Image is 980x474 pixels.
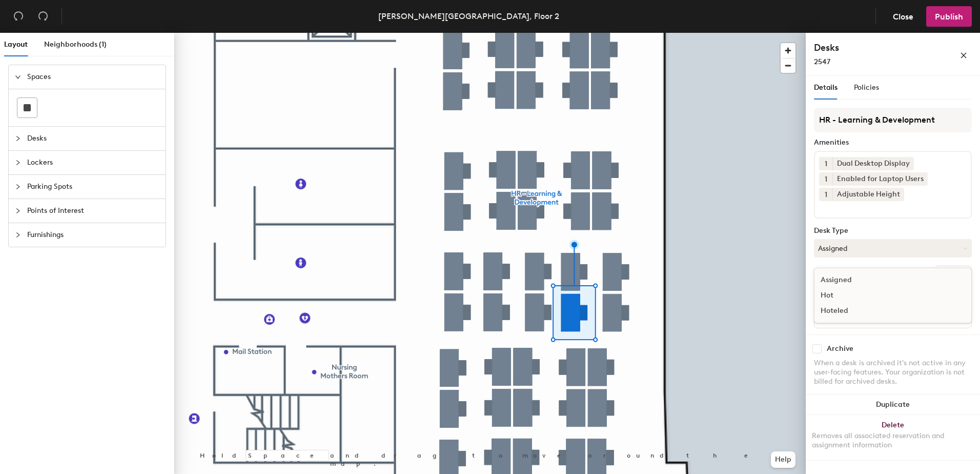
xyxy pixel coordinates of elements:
span: Close [893,12,913,22]
button: 1 [819,172,832,186]
button: 1 [819,188,832,201]
button: Duplicate [806,394,980,415]
span: Policies [854,83,879,92]
div: Desk Type [814,227,972,235]
button: 1 [819,157,832,170]
span: close [960,52,967,59]
span: 1 [825,174,827,185]
span: collapsed [15,232,21,238]
button: DeleteRemoves all associated reservation and assignment information [806,415,980,460]
div: Removes all associated reservation and assignment information [812,431,974,450]
span: 2547 [814,57,830,66]
button: Help [771,451,795,468]
div: [PERSON_NAME][GEOGRAPHIC_DATA], Floor 2 [378,10,559,23]
span: Desks [27,127,159,150]
span: collapsed [15,160,21,166]
button: Ungroup [934,266,972,283]
h4: Desks [814,41,927,54]
div: Archive [827,345,853,353]
span: Furnishings [27,223,159,247]
span: expanded [15,74,21,80]
button: Close [884,6,922,27]
button: Redo (⌘ + ⇧ + Z) [33,6,53,27]
div: When a desk is archived it's not active in any user-facing features. Your organization is not bil... [814,359,972,386]
button: Assigned [814,239,972,258]
span: collapsed [15,208,21,214]
div: Assigned [814,272,917,288]
span: 1 [825,189,827,200]
span: Spaces [27,65,159,89]
span: undo [13,11,24,21]
span: Parking Spots [27,175,159,199]
span: Points of Interest [27,199,159,223]
span: Neighborhoods (1) [44,40,107,49]
span: collapsed [15,135,21,142]
div: Hot [814,288,917,303]
span: collapsed [15,184,21,190]
div: Enabled for Laptop Users [832,172,928,186]
span: Details [814,83,838,92]
button: Undo (⌘ + Z) [8,6,29,27]
div: Hoteled [814,303,917,319]
span: Lockers [27,151,159,174]
span: Publish [935,12,963,22]
div: Amenities [814,139,972,147]
span: Layout [4,40,28,49]
div: Adjustable Height [832,188,904,201]
button: Publish [926,6,972,27]
div: Dual Desktop Display [832,157,914,170]
span: 1 [825,159,827,169]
